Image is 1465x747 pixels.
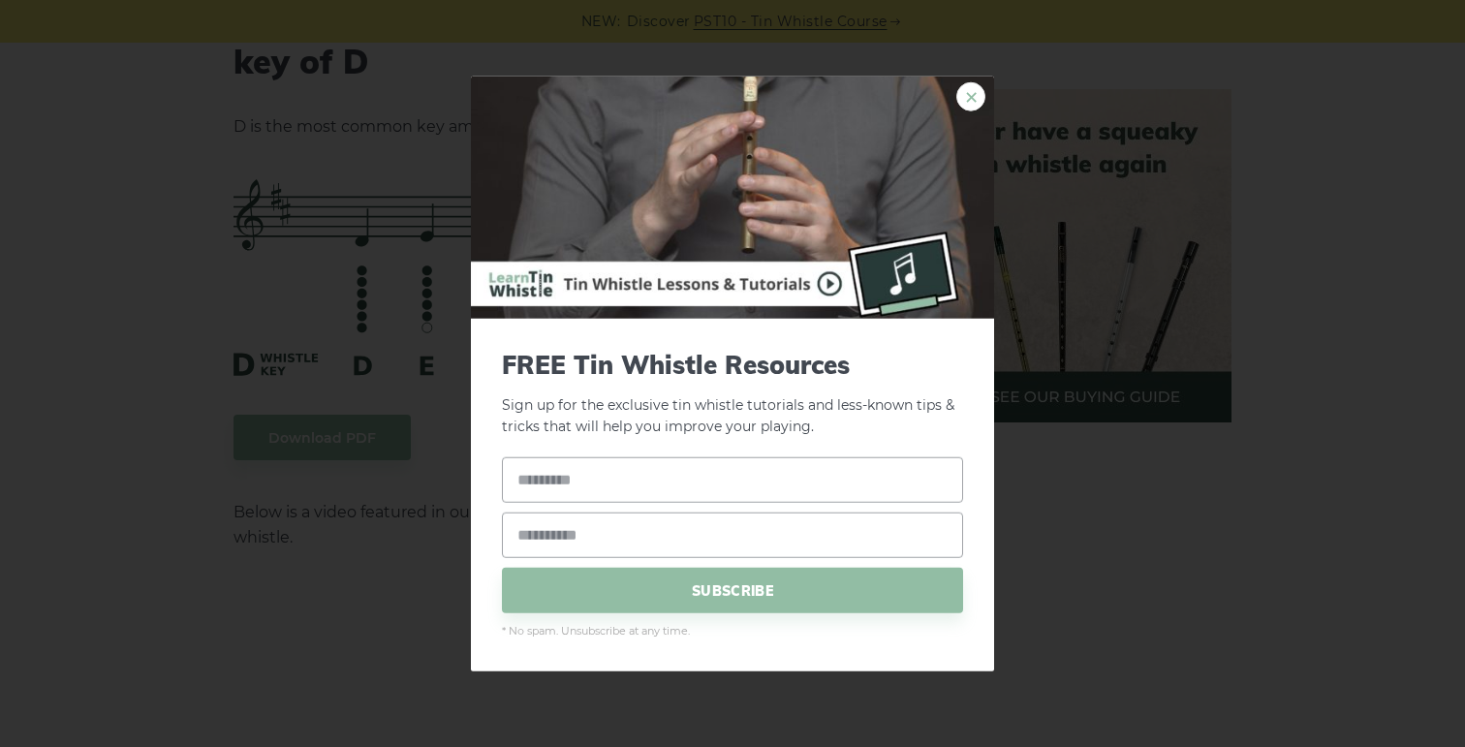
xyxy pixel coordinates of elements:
span: * No spam. Unsubscribe at any time. [502,623,963,640]
a: × [956,81,985,110]
span: SUBSCRIBE [502,568,963,613]
span: FREE Tin Whistle Resources [502,349,963,379]
p: Sign up for the exclusive tin whistle tutorials and less-known tips & tricks that will help you i... [502,349,963,438]
img: Tin Whistle Buying Guide Preview [471,76,994,318]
